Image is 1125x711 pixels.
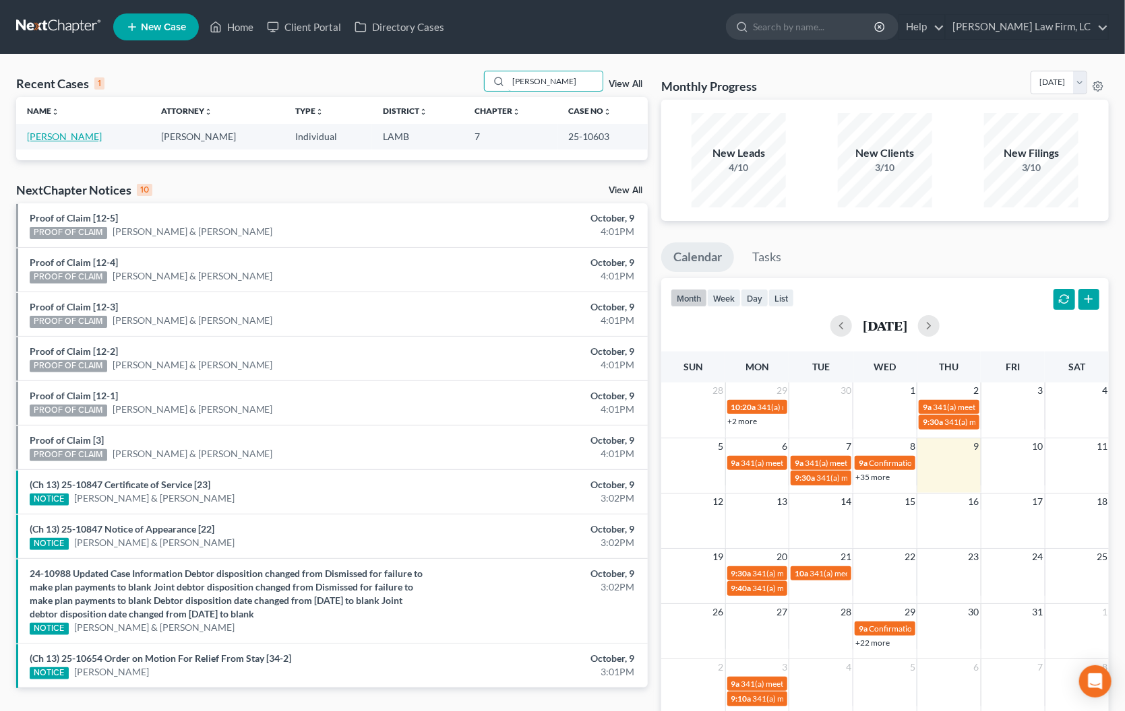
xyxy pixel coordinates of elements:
[863,318,907,333] h2: [DATE]
[712,494,725,510] span: 12
[442,522,634,536] div: October, 9
[1101,604,1109,620] span: 1
[260,15,348,39] a: Client Portal
[839,494,853,510] span: 14
[741,458,872,468] span: 341(a) meeting for [PERSON_NAME]
[475,106,521,116] a: Chapterunfold_more
[923,402,932,412] span: 9a
[869,623,1022,634] span: Confirmation hearing for [PERSON_NAME]
[1095,494,1109,510] span: 18
[753,568,883,578] span: 341(a) meeting for [PERSON_NAME]
[74,536,235,549] a: [PERSON_NAME] & [PERSON_NAME]
[442,358,634,372] div: 4:01PM
[903,494,917,510] span: 15
[284,124,373,149] td: Individual
[419,108,427,116] i: unfold_more
[946,15,1108,39] a: [PERSON_NAME] Law Firm, LC
[30,538,69,550] div: NOTICE
[30,449,107,461] div: PROOF OF CLAIM
[30,479,210,490] a: (Ch 13) 25-10847 Certificate of Service [23]
[973,382,981,399] span: 2
[558,124,648,149] td: 25-10603
[692,161,786,174] div: 4/10
[30,301,118,312] a: Proof of Claim [12-3]
[442,665,634,679] div: 3:01PM
[903,604,917,620] span: 29
[973,438,981,454] span: 9
[442,447,634,461] div: 4:01PM
[753,583,883,593] span: 341(a) meeting for [PERSON_NAME]
[758,402,888,412] span: 341(a) meeting for [PERSON_NAME]
[741,679,872,689] span: 341(a) meeting for [PERSON_NAME]
[731,583,752,593] span: 9:40a
[609,79,642,89] a: View All
[442,536,634,549] div: 3:02PM
[30,652,291,664] a: (Ch 13) 25-10654 Order on Motion For Relief From Stay [34-2]
[781,659,789,675] span: 3
[569,106,612,116] a: Case Nounfold_more
[30,345,118,357] a: Proof of Claim [12-2]
[30,434,104,446] a: Proof of Claim [3]
[1037,659,1045,675] span: 7
[442,256,634,269] div: October, 9
[712,604,725,620] span: 26
[859,458,868,468] span: 9a
[442,389,634,403] div: October, 9
[731,679,740,689] span: 9a
[973,659,981,675] span: 6
[712,549,725,565] span: 19
[967,604,981,620] span: 30
[442,652,634,665] div: October, 9
[442,403,634,416] div: 4:01PM
[775,604,789,620] span: 27
[717,659,725,675] span: 2
[1031,549,1045,565] span: 24
[741,289,768,307] button: day
[1031,494,1045,510] span: 17
[74,492,235,505] a: [PERSON_NAME] & [PERSON_NAME]
[442,434,634,447] div: October, 9
[508,71,603,91] input: Search by name...
[1031,604,1045,620] span: 31
[51,108,59,116] i: unfold_more
[74,665,149,679] a: [PERSON_NAME]
[816,473,1018,483] span: 341(a) meeting for [PERSON_NAME] & [PERSON_NAME]
[967,494,981,510] span: 16
[113,225,273,238] a: [PERSON_NAME] & [PERSON_NAME]
[909,438,917,454] span: 8
[30,227,107,239] div: PROOF OF CLAIM
[810,568,940,578] span: 341(a) meeting for [PERSON_NAME]
[372,124,464,149] td: LAMB
[1068,361,1085,372] span: Sat
[903,549,917,565] span: 22
[812,361,830,372] span: Tue
[442,478,634,492] div: October, 9
[1006,361,1020,372] span: Fri
[707,289,741,307] button: week
[775,494,789,510] span: 13
[753,693,954,704] span: 341(a) meeting for [PERSON_NAME] & [PERSON_NAME]
[984,161,1078,174] div: 3/10
[768,289,794,307] button: list
[683,361,703,372] span: Sun
[141,22,186,32] span: New Case
[30,568,423,619] a: 24-10988 Updated Case Information Debtor disposition changed from Dismissed for failure to make p...
[909,659,917,675] span: 5
[513,108,521,116] i: unfold_more
[203,15,260,39] a: Home
[442,314,634,327] div: 4:01PM
[30,390,118,401] a: Proof of Claim [12-1]
[775,382,789,399] span: 29
[692,145,786,161] div: New Leads
[113,447,273,461] a: [PERSON_NAME] & [PERSON_NAME]
[30,271,107,283] div: PROOF OF CLAIM
[27,131,102,142] a: [PERSON_NAME]
[728,416,758,426] a: +2 more
[442,211,634,225] div: October, 9
[30,405,107,417] div: PROOF OF CLAIM
[30,667,69,679] div: NOTICE
[383,106,427,116] a: Districtunfold_more
[795,568,808,578] span: 10a
[295,106,324,116] a: Typeunfold_more
[984,145,1078,161] div: New Filings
